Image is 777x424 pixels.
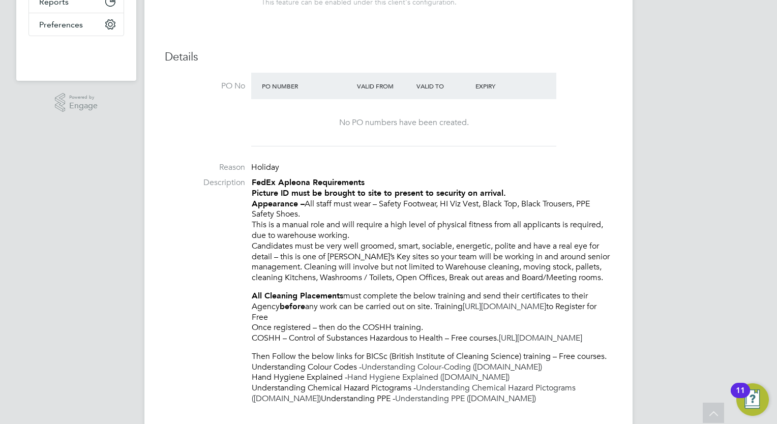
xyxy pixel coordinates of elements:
[28,46,124,63] a: Go to home page
[252,291,612,344] p: must complete the below training and send their certificates to their Agency any work can be carr...
[463,301,546,312] a: [URL][DOMAIN_NAME]
[165,177,245,188] label: Description
[736,383,769,416] button: Open Resource Center, 11 new notifications
[473,77,532,95] div: Expiry
[354,77,414,95] div: Valid From
[261,117,546,128] div: No PO numbers have been created.
[414,77,473,95] div: Valid To
[165,81,245,92] label: PO No
[69,93,98,102] span: Powered by
[252,188,506,198] strong: Picture ID must be brought to site to present to security on arrival.
[39,20,83,29] span: Preferences
[29,13,124,36] button: Preferences
[165,162,245,173] label: Reason
[252,383,576,404] a: Understanding Chemical Hazard Pictograms ([DOMAIN_NAME])
[259,77,354,95] div: PO Number
[252,351,612,404] p: Then Follow the below links for BICSc (British Institute of Cleaning Science) training – Free cou...
[499,333,582,343] a: [URL][DOMAIN_NAME]
[395,393,536,404] a: Understanding PPE ([DOMAIN_NAME])
[736,390,745,404] div: 11
[252,199,305,208] strong: Appearance –
[252,291,343,300] strong: All Cleaning Placements
[69,102,98,110] span: Engage
[280,301,305,311] strong: before
[55,93,98,112] a: Powered byEngage
[165,50,612,65] h3: Details
[251,162,279,172] span: Holiday
[362,362,542,372] a: Understanding Colour-Coding ([DOMAIN_NAME])
[252,177,365,187] strong: FedEx Apleona Requirements
[347,372,510,382] a: Hand Hygiene Explained ([DOMAIN_NAME])
[47,46,106,63] img: berryrecruitment-logo-retina.png
[252,177,612,283] p: All staff must wear – Safety Footwear, HI Viz Vest, Black Top, Black Trousers, PPE Safety Shoes. ...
